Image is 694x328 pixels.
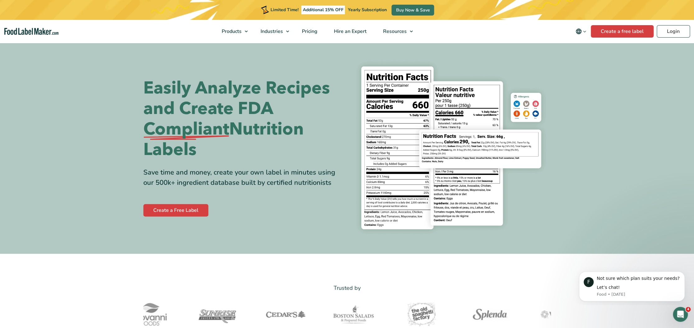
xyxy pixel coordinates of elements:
a: Login [657,25,690,38]
a: Pricing [294,20,324,43]
span: Pricing [300,28,318,35]
h1: Easily Analyze Recipes and Create FDA Nutrition Labels [143,78,342,160]
iframe: Intercom live chat [673,307,688,322]
span: Yearly Subscription [348,7,386,13]
p: Trusted by [143,284,551,293]
span: Additional 15% OFF [301,6,345,14]
iframe: Intercom notifications message [570,266,694,305]
span: Products [220,28,242,35]
a: Industries [252,20,292,43]
a: Products [214,20,251,43]
a: Resources [375,20,416,43]
div: Save time and money, create your own label in minutes using our 500k+ ingredient database built b... [143,167,342,188]
button: Change language [571,25,591,38]
span: Industries [259,28,284,35]
span: Compliant [143,119,229,139]
a: Hire an Expert [326,20,373,43]
span: Limited Time! [271,7,298,13]
a: Create a Free Label [143,204,208,216]
a: Create a free label [591,25,654,38]
a: Buy Now & Save [391,5,434,16]
span: Hire an Expert [332,28,367,35]
span: 4 [686,307,691,312]
span: Resources [381,28,407,35]
a: Food Label Maker homepage [4,28,58,35]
